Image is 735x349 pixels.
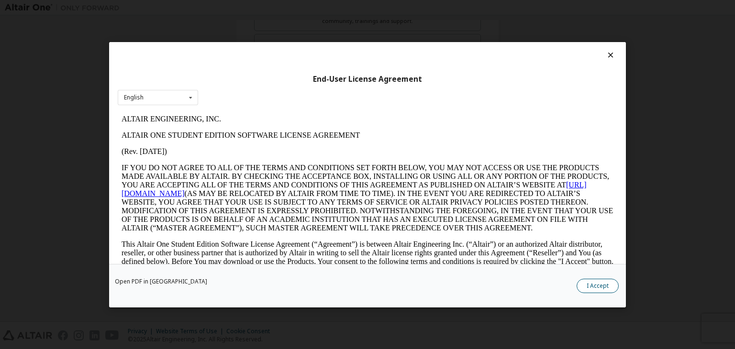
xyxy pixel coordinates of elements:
a: [URL][DOMAIN_NAME] [4,70,469,87]
p: ALTAIR ENGINEERING, INC. [4,4,496,12]
p: (Rev. [DATE]) [4,36,496,45]
p: IF YOU DO NOT AGREE TO ALL OF THE TERMS AND CONDITIONS SET FORTH BELOW, YOU MAY NOT ACCESS OR USE... [4,53,496,121]
button: I Accept [577,279,619,293]
div: End-User License Agreement [118,74,617,84]
a: Open PDF in [GEOGRAPHIC_DATA] [115,279,207,284]
p: This Altair One Student Edition Software License Agreement (“Agreement”) is between Altair Engine... [4,129,496,164]
p: ALTAIR ONE STUDENT EDITION SOFTWARE LICENSE AGREEMENT [4,20,496,29]
div: English [124,95,144,100]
